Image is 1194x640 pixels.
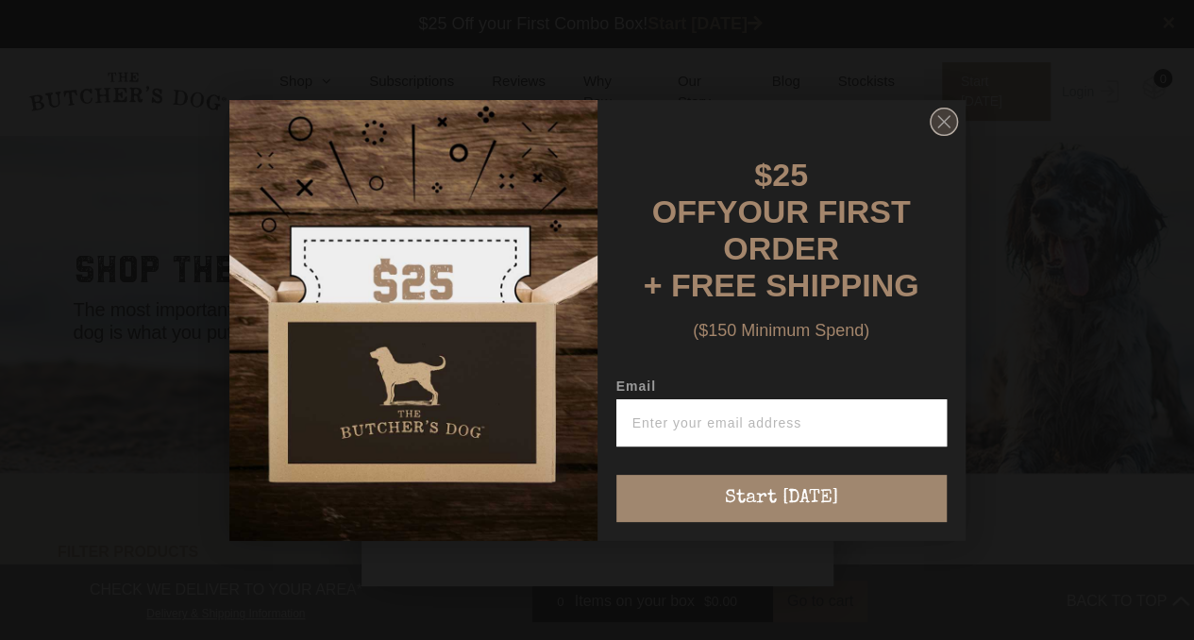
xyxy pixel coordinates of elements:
img: d0d537dc-5429-4832-8318-9955428ea0a1.jpeg [229,100,597,541]
label: Email [616,379,947,399]
span: YOUR FIRST ORDER + FREE SHIPPING [644,194,919,303]
span: $25 OFF [652,157,808,229]
button: Close dialog [930,108,958,136]
button: Start [DATE] [616,475,947,522]
span: ($150 Minimum Spend) [693,321,869,340]
input: Enter your email address [616,399,947,446]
